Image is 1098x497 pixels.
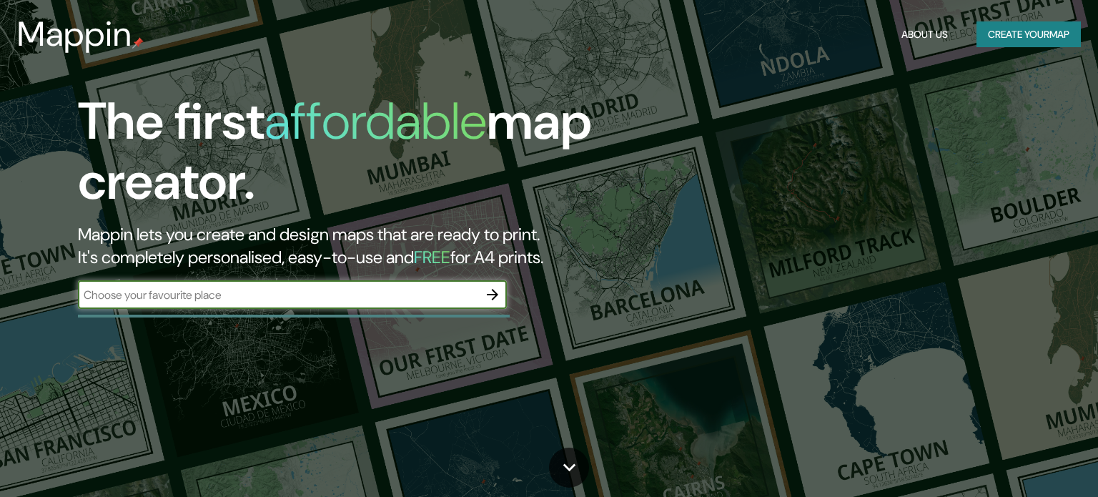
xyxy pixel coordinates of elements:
h2: Mappin lets you create and design maps that are ready to print. It's completely personalised, eas... [78,223,627,269]
h1: affordable [264,88,487,154]
button: Create yourmap [976,21,1081,48]
h3: Mappin [17,14,132,54]
h1: The first map creator. [78,92,627,223]
h5: FREE [414,246,450,268]
button: About Us [896,21,954,48]
input: Choose your favourite place [78,287,478,303]
img: mappin-pin [132,37,144,49]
